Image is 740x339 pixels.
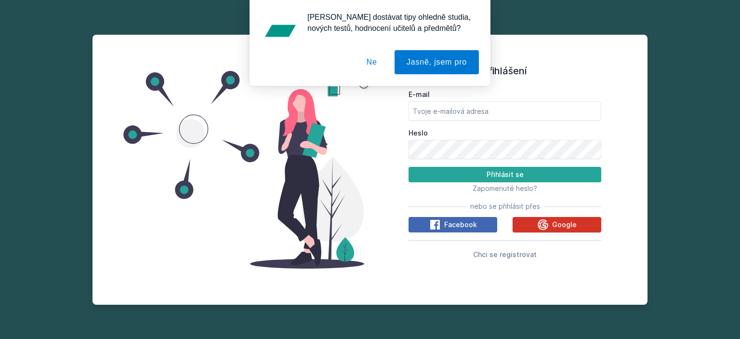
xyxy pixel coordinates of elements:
button: Jasně, jsem pro [395,50,479,74]
button: Ne [355,50,389,74]
label: Heslo [409,128,601,138]
button: Google [513,217,601,232]
span: Chci se registrovat [473,250,537,258]
div: [PERSON_NAME] dostávat tipy ohledně studia, nových testů, hodnocení učitelů a předmětů? [300,12,479,34]
button: Facebook [409,217,497,232]
button: Chci se registrovat [473,248,537,260]
span: nebo se přihlásit přes [470,202,540,211]
span: Zapomenuté heslo? [473,184,537,192]
span: Facebook [444,220,477,230]
label: E-mail [409,90,601,99]
span: Google [552,220,577,230]
button: Přihlásit se [409,167,601,182]
input: Tvoje e-mailová adresa [409,101,601,121]
img: notification icon [261,12,300,50]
